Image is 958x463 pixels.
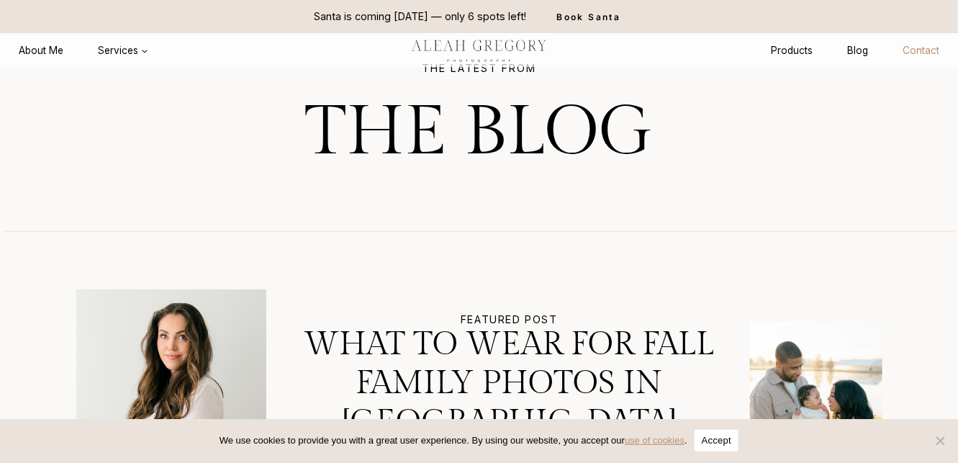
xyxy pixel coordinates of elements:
[754,37,830,64] a: Products
[60,63,898,85] h5: THE LATEST FROM
[392,34,566,66] img: aleah gregory logo
[289,313,730,325] h5: FEATURED POST
[1,37,166,64] nav: Primary
[1,37,81,64] a: About Me
[315,9,527,24] p: Santa is coming [DATE] — only 6 spots left!
[933,433,947,448] span: No
[60,91,898,174] h1: THE BLOG
[754,37,957,64] nav: Secondary
[625,435,684,446] a: use of cookies
[830,37,885,64] a: Blog
[81,37,166,64] button: Child menu of Services
[220,433,687,448] span: We use cookies to provide you with a great user experience. By using our website, you accept our .
[695,430,738,451] button: Accept
[885,37,957,64] a: Contact
[289,325,730,441] a: What to Wear for Fall Family Photos in [GEOGRAPHIC_DATA]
